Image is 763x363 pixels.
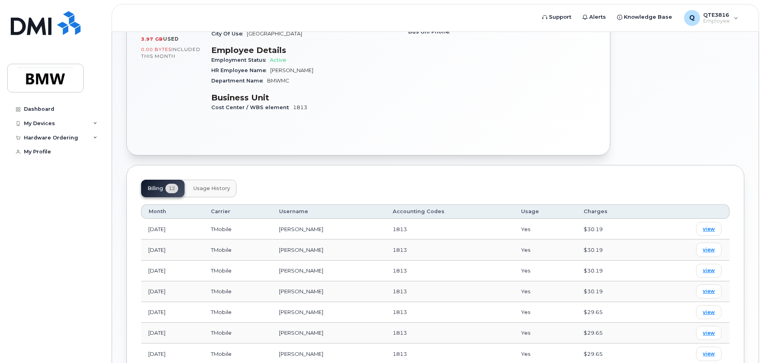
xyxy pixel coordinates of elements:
span: used [163,36,179,42]
div: $29.65 [584,350,643,358]
td: TMobile [204,239,272,260]
span: Active [270,57,286,63]
span: view [703,350,715,357]
th: Accounting Codes [385,204,514,219]
span: Knowledge Base [624,13,672,21]
td: [DATE] [141,219,204,239]
div: QTE3816 [678,10,744,26]
span: view [703,267,715,274]
th: Carrier [204,204,272,219]
a: view [696,285,722,298]
span: 1813 [293,104,307,110]
span: view [703,288,715,295]
span: 1813 [393,267,407,274]
span: BMWMC [267,78,289,84]
span: Usage History [193,185,230,192]
span: Employment Status [211,57,270,63]
span: Department Name [211,78,267,84]
span: 1813 [393,226,407,232]
td: Yes [514,261,576,281]
td: [DATE] [141,239,204,260]
span: QTE3816 [703,12,730,18]
th: Username [272,204,385,219]
div: $29.65 [584,308,643,316]
a: Knowledge Base [612,9,678,25]
a: view [696,243,722,257]
span: view [703,226,715,233]
td: [PERSON_NAME] [272,323,385,343]
div: $30.19 [584,226,643,233]
td: [DATE] [141,261,204,281]
span: Bus Unl Phone [408,29,454,35]
span: 3.97 GB [141,36,163,42]
td: Yes [514,323,576,343]
span: 1813 [393,351,407,357]
span: view [703,246,715,253]
td: Yes [514,239,576,260]
td: [PERSON_NAME] [272,239,385,260]
span: Support [549,13,571,21]
td: TMobile [204,281,272,302]
div: $29.65 [584,329,643,337]
span: 1813 [393,288,407,294]
td: Yes [514,302,576,323]
span: [GEOGRAPHIC_DATA] [247,31,302,37]
span: 1813 [393,247,407,253]
a: Support [537,9,577,25]
a: view [696,347,722,361]
td: Yes [514,281,576,302]
td: TMobile [204,219,272,239]
a: Alerts [577,9,612,25]
a: view [696,222,722,236]
span: view [703,330,715,337]
div: $30.19 [584,267,643,275]
span: Q [689,13,695,23]
td: [PERSON_NAME] [272,302,385,323]
td: [DATE] [141,323,204,343]
a: view [696,326,722,340]
th: Month [141,204,204,219]
a: view [696,264,722,278]
span: Employee [703,18,730,24]
td: TMobile [204,302,272,323]
th: Usage [514,204,576,219]
span: Cost Center / WBS element [211,104,293,110]
span: Alerts [589,13,606,21]
iframe: Messenger Launcher [728,328,757,357]
td: [PERSON_NAME] [272,261,385,281]
div: $30.19 [584,288,643,295]
span: 0.00 Bytes [141,47,171,52]
td: [DATE] [141,281,204,302]
span: City Of Use [211,31,247,37]
td: [PERSON_NAME] [272,281,385,302]
td: Yes [514,219,576,239]
span: 1813 [393,330,407,336]
span: 1813 [393,309,407,315]
td: TMobile [204,261,272,281]
span: [PERSON_NAME] [270,67,313,73]
td: [PERSON_NAME] [272,219,385,239]
div: $30.19 [584,246,643,254]
a: view [696,305,722,319]
h3: Employee Details [211,45,399,55]
th: Charges [576,204,651,219]
span: HR Employee Name [211,67,270,73]
td: [DATE] [141,302,204,323]
h3: Business Unit [211,93,399,102]
span: view [703,309,715,316]
td: TMobile [204,323,272,343]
